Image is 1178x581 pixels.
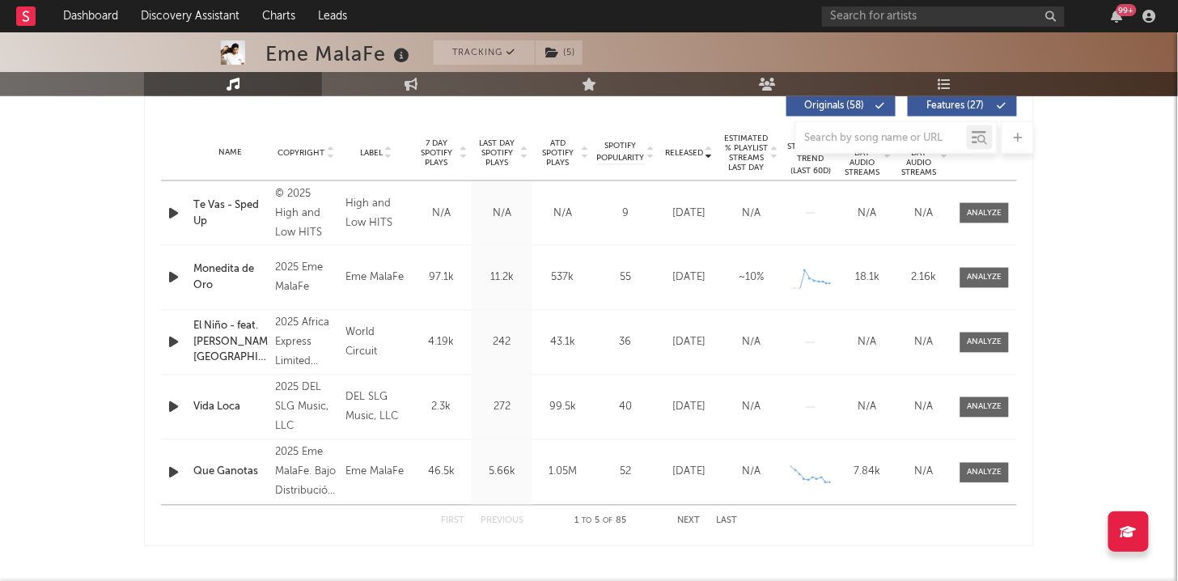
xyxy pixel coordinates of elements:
div: ~ 10 % [724,270,778,286]
div: 99 + [1117,4,1137,16]
button: Features(27) [908,95,1017,117]
div: N/A [724,206,778,222]
span: to [582,518,591,525]
div: 7.84k [843,464,892,481]
button: 99+ [1112,10,1123,23]
div: 2025 DEL SLG Music, LLC [276,379,337,437]
div: 2025 Eme MalaFe [276,259,337,298]
div: High and Low HITS [345,194,407,233]
span: Originals ( 58 ) [797,101,871,111]
span: of [603,518,612,525]
div: World Circuit [345,324,407,363]
div: DEL SLG Music, LLC [345,388,407,427]
div: Eme MalaFe [345,269,407,288]
button: Originals(58) [786,95,896,117]
a: Que Ganotas [193,464,268,481]
div: 272 [476,400,528,416]
div: Eme MalaFe [265,40,413,67]
div: N/A [536,206,589,222]
div: 97.1k [415,270,468,286]
div: 1.05M [536,464,589,481]
div: 43.1k [536,335,589,351]
div: [DATE] [662,335,716,351]
div: 40 [597,400,654,416]
div: 46.5k [415,464,468,481]
div: 2025 Africa Express Limited under exclusive license to World Circuit Limited, a BMG Company [276,314,337,372]
div: N/A [900,335,948,351]
div: N/A [843,335,892,351]
a: El Niño - feat. [PERSON_NAME], [GEOGRAPHIC_DATA][PERSON_NAME], [PERSON_NAME], [PERSON_NAME] as Po... [193,319,268,367]
button: First [441,517,464,526]
button: Next [677,517,700,526]
div: N/A [724,464,778,481]
div: 99.5k [536,400,589,416]
span: Features ( 27 ) [918,101,993,111]
a: Monedita de Oro [193,262,268,294]
div: [DATE] [662,464,716,481]
div: 9 [597,206,654,222]
button: Previous [481,517,523,526]
div: [DATE] [662,400,716,416]
div: 2025 Eme MalaFe. Bajo Distribución Exclusiva de ADA [GEOGRAPHIC_DATA] [276,443,337,502]
div: © 2025 High and Low HITS [276,184,337,243]
button: Last [716,517,737,526]
button: Tracking [434,40,535,65]
div: 242 [476,335,528,351]
div: N/A [724,400,778,416]
div: 52 [597,464,654,481]
div: N/A [900,464,948,481]
input: Search by song name or URL [796,132,967,145]
div: [DATE] [662,206,716,222]
div: 18.1k [843,270,892,286]
div: 1 5 85 [556,512,645,532]
span: ( 5 ) [535,40,583,65]
div: Eme MalaFe [345,463,407,482]
div: N/A [476,206,528,222]
div: N/A [900,206,948,222]
div: N/A [900,400,948,416]
div: 2.3k [415,400,468,416]
button: (5) [536,40,583,65]
div: 55 [597,270,654,286]
div: 11.2k [476,270,528,286]
div: N/A [415,206,468,222]
div: N/A [724,335,778,351]
div: N/A [843,400,892,416]
div: 4.19k [415,335,468,351]
div: 5.66k [476,464,528,481]
a: Te Vas - Sped Up [193,197,268,229]
a: Vida Loca [193,400,268,416]
input: Search for artists [822,6,1065,27]
div: [DATE] [662,270,716,286]
div: 537k [536,270,589,286]
div: N/A [843,206,892,222]
div: 2.16k [900,270,948,286]
div: 36 [597,335,654,351]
